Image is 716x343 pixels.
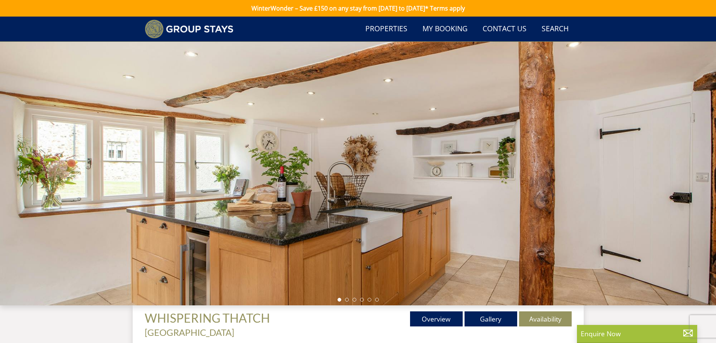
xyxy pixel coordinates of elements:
[145,327,234,338] a: [GEOGRAPHIC_DATA]
[410,311,463,326] a: Overview
[480,21,530,38] a: Contact Us
[519,311,572,326] a: Availability
[581,329,693,338] p: Enquire Now
[419,21,471,38] a: My Booking
[539,21,572,38] a: Search
[145,311,270,325] span: WHISPERING THATCH
[465,311,517,326] a: Gallery
[145,20,234,38] img: Group Stays
[145,311,272,325] a: WHISPERING THATCH
[362,21,410,38] a: Properties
